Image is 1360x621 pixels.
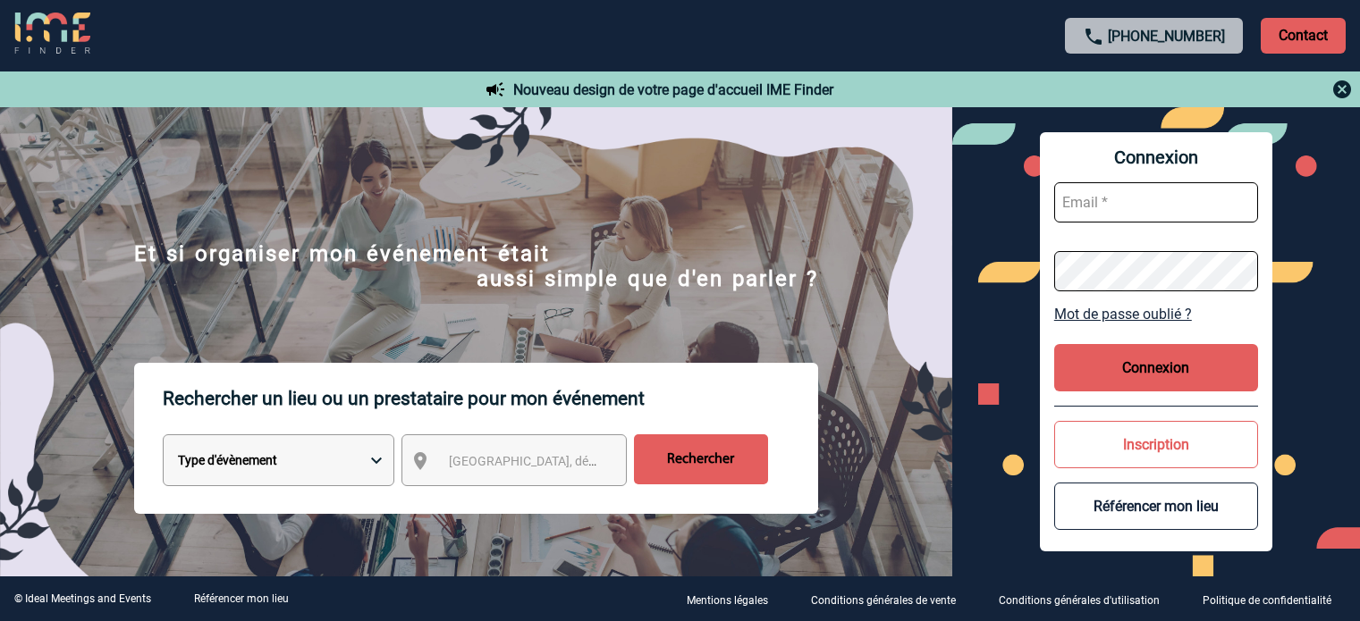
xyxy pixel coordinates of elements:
[999,594,1160,607] p: Conditions générales d'utilisation
[1054,182,1258,222] input: Email *
[634,434,768,484] input: Rechercher
[1054,483,1258,530] button: Référencer mon lieu
[163,363,818,434] p: Rechercher un lieu ou un prestataire pour mon événement
[14,592,151,605] div: © Ideal Meetings and Events
[1054,147,1258,168] span: Connexion
[1083,26,1104,47] img: call-24-px.png
[1054,306,1258,323] a: Mot de passe oublié ?
[1054,344,1258,391] button: Connexion
[687,594,768,607] p: Mentions légales
[797,591,984,608] a: Conditions générales de vente
[672,591,797,608] a: Mentions légales
[194,592,289,605] a: Référencer mon lieu
[1054,421,1258,468] button: Inscription
[984,591,1188,608] a: Conditions générales d'utilisation
[1108,28,1225,45] a: [PHONE_NUMBER]
[811,594,956,607] p: Conditions générales de vente
[1261,18,1346,54] p: Contact
[449,454,697,468] span: [GEOGRAPHIC_DATA], département, région...
[1188,591,1360,608] a: Politique de confidentialité
[1203,594,1331,607] p: Politique de confidentialité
